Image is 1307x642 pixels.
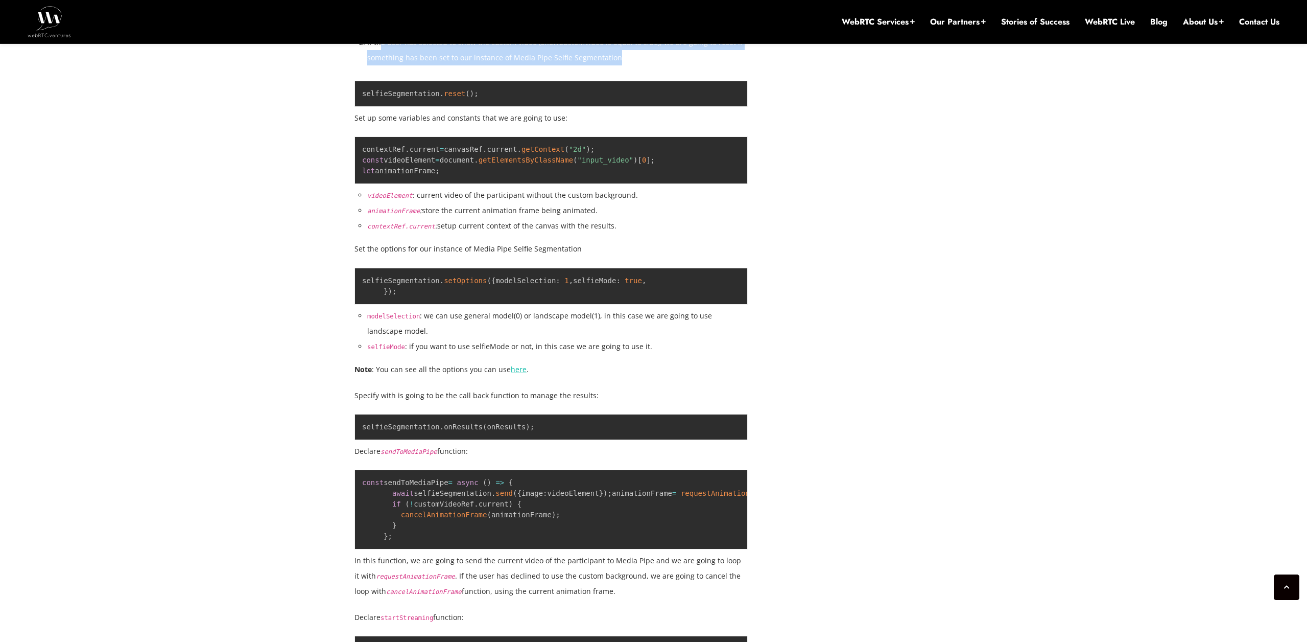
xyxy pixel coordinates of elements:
span: ; [388,532,392,540]
li: If the user has selected to show the custom video (showCustomVideo is equal to true), we are goin... [367,35,748,65]
span: = [448,478,453,487]
span: ) [509,500,513,508]
span: [ [638,156,642,164]
p: Set up some variables and constants that we are going to use: [354,110,748,126]
a: Stories of Success [1001,16,1070,28]
span: send [495,489,513,497]
li: : we can use general model(0) or landscape model(1), in this case we are going to use landscape m... [367,308,748,339]
code: animationFrame [367,208,420,215]
em: : [367,221,437,231]
span: 0 [642,156,646,164]
span: ; [608,489,612,497]
span: ) [633,156,637,164]
span: : [556,277,560,285]
span: } [384,532,388,540]
span: cancelAnimationFrame [401,511,487,519]
span: ; [474,89,478,98]
span: ; [590,145,595,153]
code: cancelAnimationFrame [386,588,462,595]
span: "2d" [569,145,586,153]
span: ) [552,511,556,519]
a: WebRTC Live [1085,16,1135,28]
span: ; [392,287,396,295]
code: requestAnimationFrame [376,573,455,580]
span: ( [487,511,491,519]
span: { [491,277,495,285]
a: WebRTC Services [842,16,915,28]
a: About Us [1183,16,1224,28]
span: getElementsByClassName [479,156,573,164]
span: . [440,89,444,98]
p: Declare function: [354,444,748,459]
span: = [495,478,500,487]
span: const [362,478,384,487]
strong: Note [354,364,372,374]
span: ] [646,156,650,164]
a: here [511,364,527,374]
code: sendToMediaPipe [381,448,437,455]
li: store the current animation frame being animated. [367,203,748,218]
p: In this function, we are going to send the current video of the participant to Media Pipe and we ... [354,553,748,599]
p: Set the options for our instance of Media Pipe Selfie Segmentation [354,241,748,257]
code: selfieMode [367,343,405,351]
span: setOptions [444,277,487,285]
span: , [569,277,573,285]
p: Specify with is going to be the call back function to manage the results: [354,388,748,403]
code: selfieSegmentation.onResults(onResults); [362,423,534,431]
span: = [440,145,444,153]
span: ; [435,167,439,175]
span: . [405,145,409,153]
span: if [392,500,401,508]
code: contextRef.current [367,223,435,230]
span: } [384,287,388,295]
code: selfieSegmentation [362,89,479,98]
span: } [599,489,603,497]
span: . [474,156,478,164]
span: > [500,478,504,487]
a: Contact Us [1239,16,1279,28]
span: { [517,500,521,508]
span: , [642,277,646,285]
span: . [517,145,521,153]
span: true [625,277,642,285]
span: : [543,489,547,497]
span: getContext [521,145,564,153]
span: const [362,156,384,164]
code: sendToMediaPipe selfieSegmentation image videoElement animationFrame sendToMediaPipe customVideoR... [362,478,849,540]
span: ( [465,89,469,98]
span: ! [410,500,414,508]
span: ; [651,156,655,164]
span: { [509,478,513,487]
em: : [367,205,422,215]
span: await [392,489,414,497]
span: ( [405,500,409,508]
span: ( [513,489,517,497]
span: ( [573,156,577,164]
span: . [474,500,478,508]
a: Our Partners [930,16,986,28]
code: contextRef current canvasRef current videoElement document animationFrame [362,145,655,175]
span: = [672,489,676,497]
a: Blog [1150,16,1168,28]
li: : if you want to use selfieMode or not, in this case we are going to use it. [367,339,748,354]
span: : [616,277,620,285]
code: modelSelection [367,313,420,320]
span: . [491,489,495,497]
span: ( [564,145,568,153]
li: : current video of the participant without the custom background. [367,188,748,203]
span: ( [487,277,491,285]
span: reset [444,89,465,98]
span: let [362,167,375,175]
span: 1 [564,277,568,285]
code: startStreaming [381,614,433,622]
span: = [435,156,439,164]
span: async [457,478,478,487]
li: setup current context of the canvas with the results. [367,218,748,234]
code: videoElement [367,192,413,199]
span: ) [586,145,590,153]
span: ) [603,489,607,497]
span: ( [483,478,487,487]
code: selfieSegmentation modelSelection selfieMode [362,277,646,295]
span: . [483,145,487,153]
span: ) [388,287,392,295]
